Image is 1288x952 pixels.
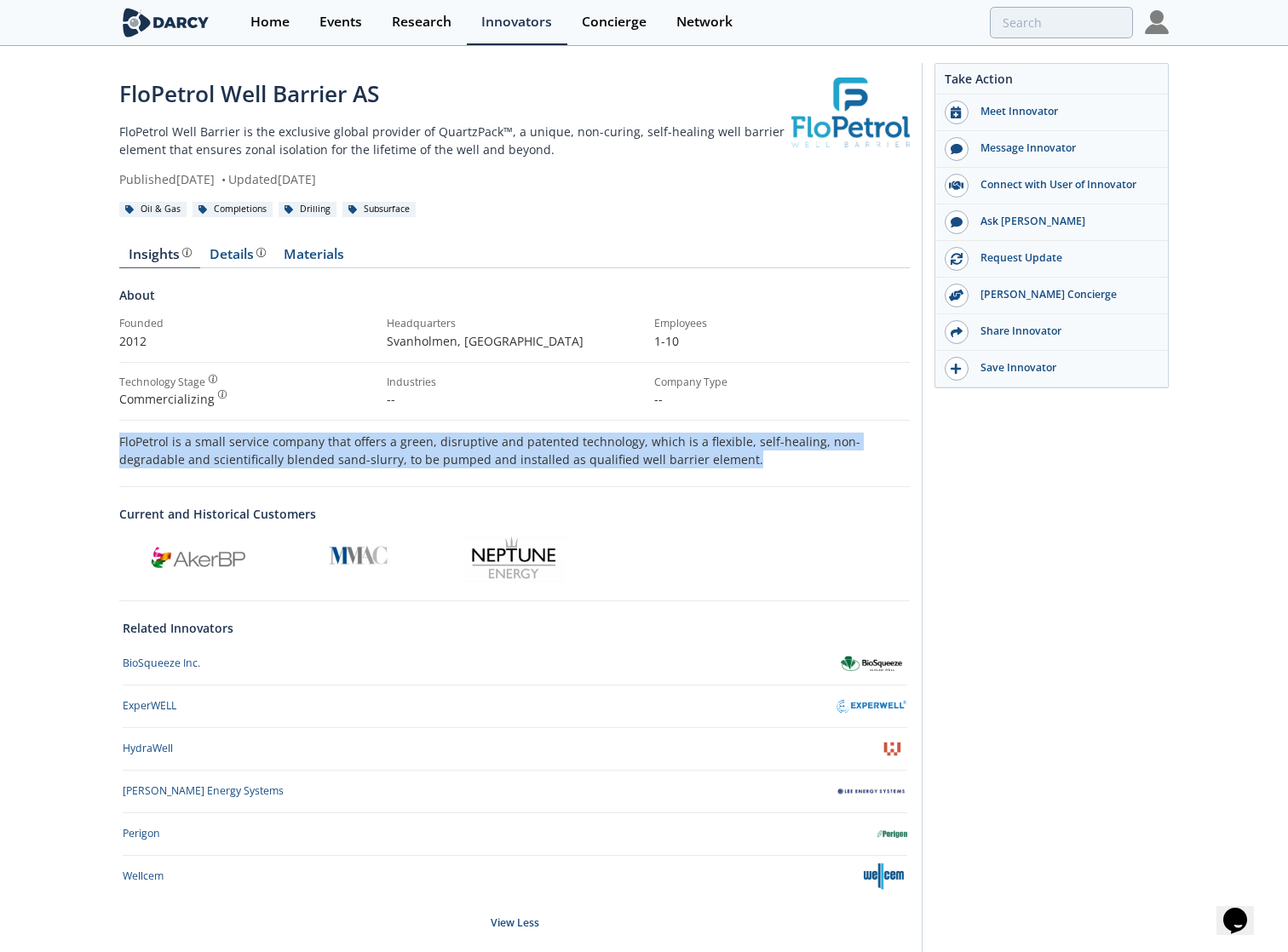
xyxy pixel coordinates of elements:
[123,819,907,849] a: Perigon Perigon
[392,15,451,29] div: Research
[119,316,375,331] div: Founded
[387,375,642,390] div: Industries
[676,15,733,29] div: Network
[836,786,907,797] img: Lee Energy Systems
[119,390,375,408] div: Commercializing
[123,898,907,949] div: View Less
[119,433,910,468] p: FloPetrol is a small service company that offers a green, disruptive and patented technology, whi...
[387,390,642,408] p: --
[250,15,290,29] div: Home
[274,248,353,268] a: Materials
[123,862,907,892] a: Wellcem Wellcem
[129,248,192,261] div: Insights
[218,390,227,399] img: information.svg
[218,171,228,187] span: •
[969,104,1159,119] div: Meet Innovator
[877,734,907,764] img: HydraWell
[990,7,1133,38] input: Advanced Search
[210,248,266,261] div: Details
[836,652,907,676] img: BioSqueeze Inc.
[387,316,642,331] div: Headquarters
[836,699,907,714] img: ExperWELL
[123,691,907,721] a: ExperWELL ExperWELL
[582,15,647,29] div: Concierge
[209,375,218,384] img: information.svg
[969,214,1159,229] div: Ask [PERSON_NAME]
[969,177,1159,192] div: Connect with User of Innovator
[123,619,233,637] a: Related Innovators
[119,8,212,37] img: logo-wide.svg
[193,202,273,217] div: Completions
[969,250,1159,266] div: Request Update
[481,15,552,29] div: Innovators
[969,360,1159,376] div: Save Innovator
[119,202,187,217] div: Oil & Gas
[321,535,391,582] img: ASA Analytics
[123,698,176,714] div: ExperWELL
[463,535,566,582] img: Neptune Energy
[119,170,791,188] div: Published [DATE] Updated [DATE]
[119,286,910,316] div: About
[935,351,1168,387] button: Save Innovator
[279,202,336,217] div: Drilling
[342,202,416,217] div: Subsurface
[123,777,907,806] a: [PERSON_NAME] Energy Systems Lee Energy Systems
[123,783,284,799] div: [PERSON_NAME] Energy Systems
[387,332,642,350] p: Svanholmen , [GEOGRAPHIC_DATA]
[969,287,1159,302] div: [PERSON_NAME] Concierge
[146,545,251,571] img: AkerBP
[119,375,205,390] div: Technology Stage
[654,390,910,408] p: --
[1145,10,1169,34] img: Profile
[319,15,362,29] div: Events
[119,505,910,523] a: Current and Historical Customers
[935,70,1168,95] div: Take Action
[123,741,173,756] div: HydraWell
[123,649,907,679] a: BioSqueeze Inc. BioSqueeze Inc.
[119,123,791,158] p: FloPetrol Well Barrier is the exclusive global provider of QuartzPack™, a unique, non-curing, sel...
[119,332,375,350] p: 2012
[969,141,1159,156] div: Message Innovator
[1216,884,1271,935] iframe: chat widget
[860,862,906,892] img: Wellcem
[654,316,910,331] div: Employees
[119,248,200,268] a: Insights
[200,248,274,268] a: Details
[123,734,907,764] a: HydraWell HydraWell
[119,77,791,111] div: FloPetrol Well Barrier AS
[877,819,907,849] img: Perigon
[123,656,200,671] div: BioSqueeze Inc.
[123,826,160,841] div: Perigon
[654,332,910,350] p: 1-10
[654,375,910,390] div: Company Type
[182,248,192,257] img: information.svg
[123,869,164,884] div: Wellcem
[256,248,266,257] img: information.svg
[969,324,1159,339] div: Share Innovator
